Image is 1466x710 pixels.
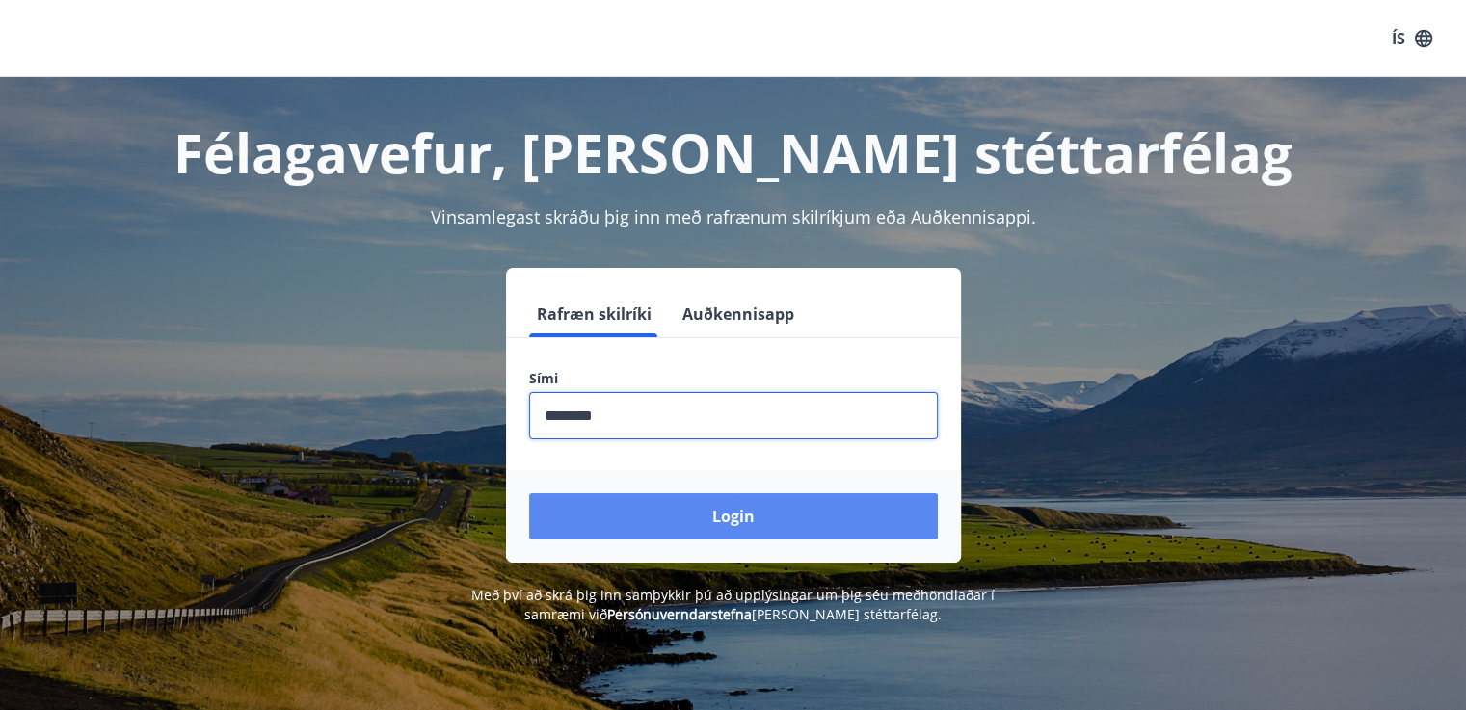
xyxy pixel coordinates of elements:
label: Sími [529,369,938,388]
a: Persónuverndarstefna [607,605,752,623]
button: Auðkennisapp [675,291,802,337]
button: ÍS [1381,21,1443,56]
span: Með því að skrá þig inn samþykkir þú að upplýsingar um þig séu meðhöndlaðar í samræmi við [PERSON... [471,586,995,623]
h1: Félagavefur, [PERSON_NAME] stéttarfélag [63,116,1404,189]
span: Vinsamlegast skráðu þig inn með rafrænum skilríkjum eða Auðkennisappi. [431,205,1036,228]
button: Rafræn skilríki [529,291,659,337]
button: Login [529,493,938,539]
